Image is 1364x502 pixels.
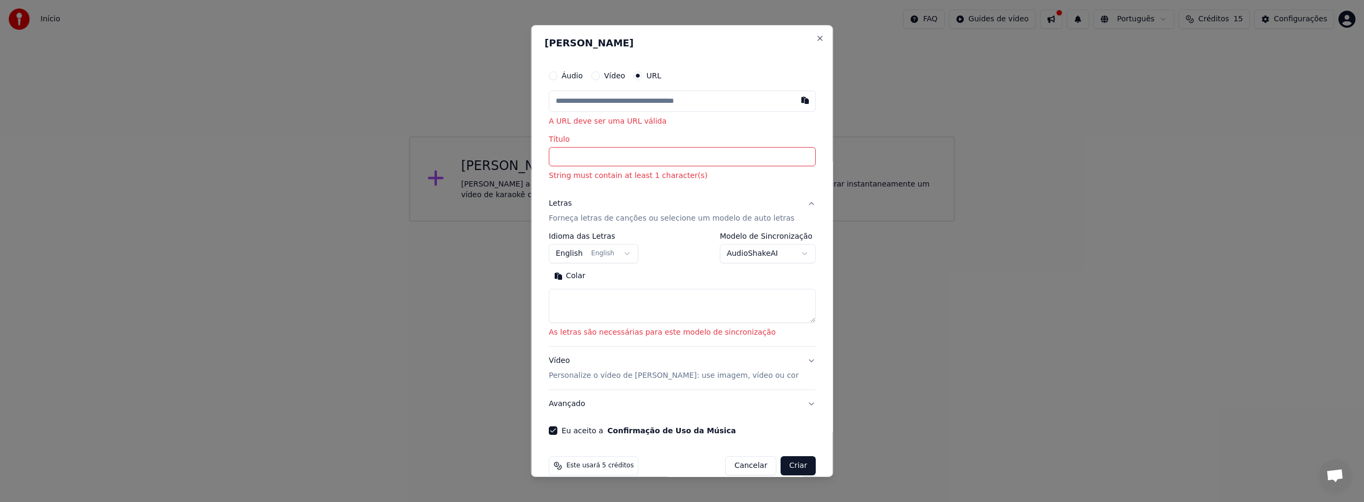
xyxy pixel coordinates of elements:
[549,390,816,418] button: Avançado
[549,213,794,224] p: Forneça letras de canções ou selecione um modelo de auto letras
[607,427,736,434] button: Eu aceito a
[549,327,816,338] p: As letras são necessárias para este modelo de sincronização
[549,190,816,232] button: LetrasForneça letras de canções ou selecione um modelo de auto letras
[549,232,816,346] div: LetrasForneça letras de canções ou selecione um modelo de auto letras
[781,456,816,475] button: Criar
[549,198,572,209] div: Letras
[549,268,591,285] button: Colar
[719,232,815,240] label: Modelo de Sincronização
[604,72,625,79] label: Vídeo
[549,232,638,240] label: Idioma das Letras
[549,135,816,143] label: Título
[562,427,736,434] label: Eu aceito a
[549,116,816,127] p: A URL deve ser uma URL válida
[566,461,634,470] span: Este usará 5 créditos
[725,456,776,475] button: Cancelar
[562,72,583,79] label: Áudio
[545,38,820,48] h2: [PERSON_NAME]
[646,72,661,79] label: URL
[549,347,816,390] button: VídeoPersonalize o vídeo de [PERSON_NAME]: use imagem, vídeo ou cor
[549,355,799,381] div: Vídeo
[549,370,799,381] p: Personalize o vídeo de [PERSON_NAME]: use imagem, vídeo ou cor
[549,171,816,181] p: String must contain at least 1 character(s)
